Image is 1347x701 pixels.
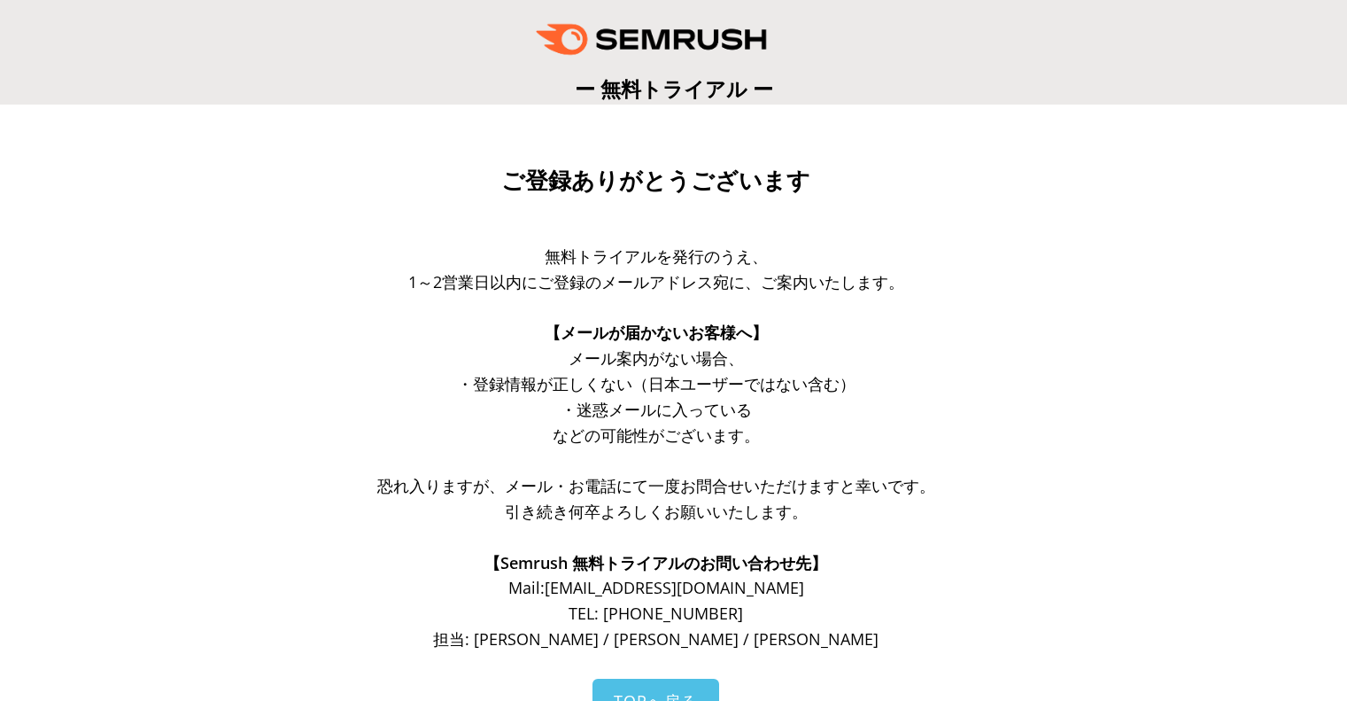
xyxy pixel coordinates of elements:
[575,74,773,103] span: ー 無料トライアル ー
[433,628,879,650] span: 担当: [PERSON_NAME] / [PERSON_NAME] / [PERSON_NAME]
[553,424,760,446] span: などの可能性がございます。
[545,322,768,343] span: 【メールが届かないお客様へ】
[501,167,810,194] span: ご登録ありがとうございます
[569,347,744,369] span: メール案内がない場合、
[457,373,855,394] span: ・登録情報が正しくない（日本ユーザーではない含む）
[505,501,808,522] span: 引き続き何卒よろしくお願いいたします。
[408,271,904,292] span: 1～2営業日以内にご登録のメールアドレス宛に、ご案内いたします。
[377,475,935,496] span: 恐れ入りますが、メール・お電話にて一度お問合せいただけますと幸いです。
[545,245,768,267] span: 無料トライアルを発行のうえ、
[508,577,804,598] span: Mail: [EMAIL_ADDRESS][DOMAIN_NAME]
[484,552,827,573] span: 【Semrush 無料トライアルのお問い合わせ先】
[561,399,752,420] span: ・迷惑メールに入っている
[569,603,743,624] span: TEL: [PHONE_NUMBER]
